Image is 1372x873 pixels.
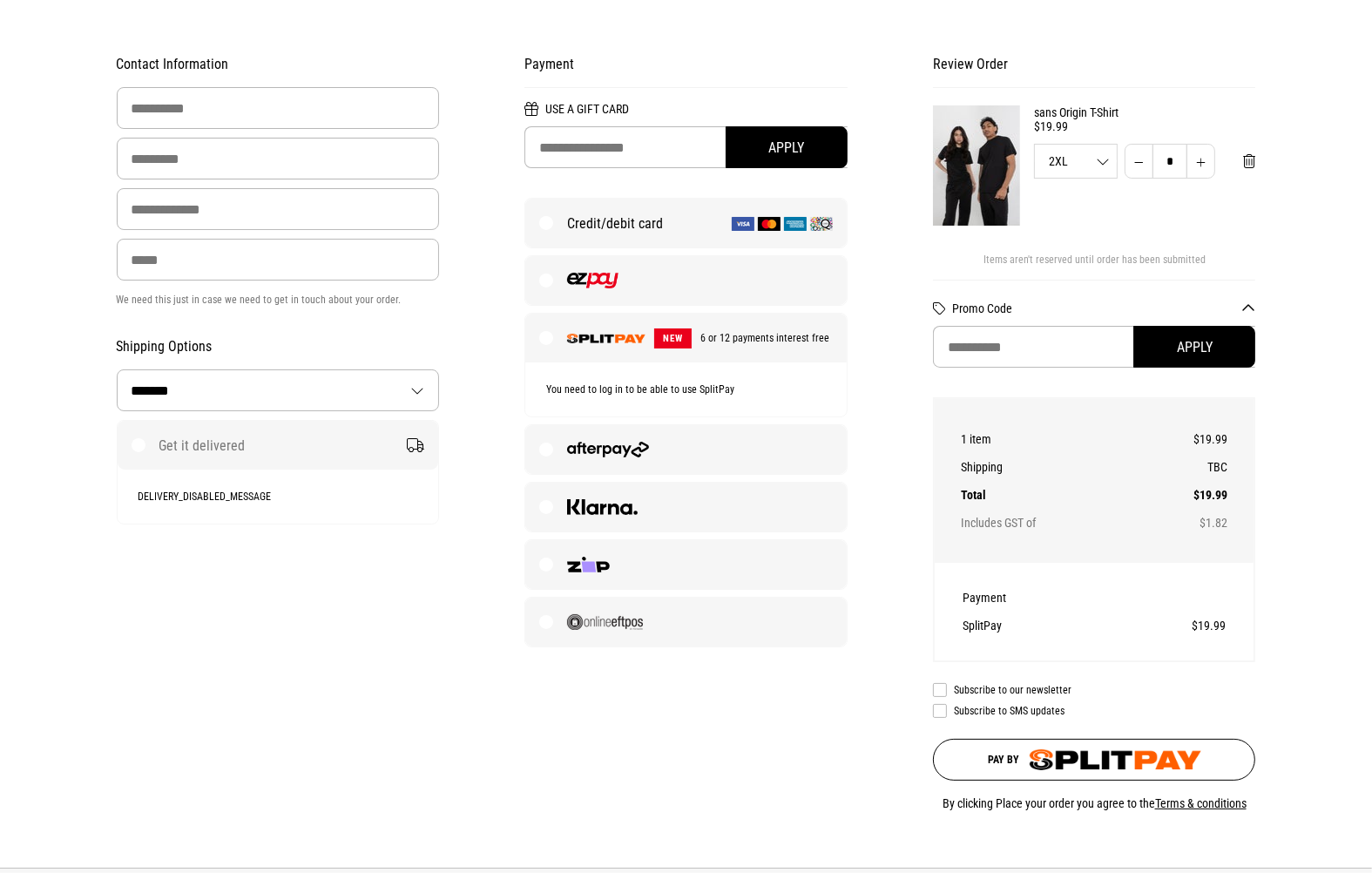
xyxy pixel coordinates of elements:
td: $19.99 [1145,425,1228,453]
img: Afterpay [567,442,648,457]
img: Visa [732,217,754,231]
th: Shipping [961,453,1145,481]
div: Items aren't reserved until order has been submitted [933,254,1255,280]
input: First Name [117,87,439,129]
h2: Use a Gift Card [524,102,847,126]
img: Klarna [567,499,638,515]
h2: Payment [524,56,847,88]
select: Country [118,370,438,410]
input: Promo Code [933,326,1255,368]
h2: Shipping Options [117,338,439,355]
button: Pay by [933,739,1255,781]
img: Online EFTPOS [567,614,643,630]
a: Terms & conditions [1155,796,1247,810]
th: 1 item [961,425,1145,453]
img: sans Origin T-Shirt [933,105,1020,226]
h2: Contact Information [117,56,439,73]
td: $19.99 [1111,612,1226,640]
input: Email Address [117,188,439,230]
td: $19.99 [1145,481,1228,509]
img: Q Card [810,217,833,231]
button: Apply [1133,326,1255,368]
div: DELIVERY_DISABLED_MESSAGE [118,470,438,524]
img: EZPAY [567,273,618,288]
p: By clicking Place your order you agree to the [933,793,1255,814]
a: sans Origin T-Shirt [1034,105,1255,119]
button: Open LiveChat chat widget [14,7,66,59]
img: Zip [567,557,610,572]
img: American Express [784,217,807,231]
label: Get it delivered [118,421,438,470]
button: Remove from cart [1229,144,1269,179]
td: TBC [1145,453,1228,481]
th: Total [961,481,1145,509]
img: SPLITPAY [567,334,645,343]
input: Phone [117,239,439,281]
label: Subscribe to SMS updates [933,704,1255,718]
th: SplitPay [963,612,1111,640]
span: 2XL [1035,155,1117,167]
input: Quantity [1152,144,1187,179]
button: Increase quantity [1186,144,1215,179]
label: Credit/debit card [525,199,846,247]
th: Includes GST of [961,509,1145,537]
label: Subscribe to our newsletter [933,683,1255,697]
button: Promo Code [952,301,1255,315]
img: Mastercard [758,217,781,231]
button: Decrease quantity [1125,144,1153,179]
img: PAY WITH SPLITPAY [1030,749,1201,770]
span: 6 or 12 payments interest free [692,332,829,344]
div: $19.99 [1034,119,1255,133]
p: We need this just in case we need to get in touch about your order. [117,289,439,310]
span: NEW [654,328,692,349]
input: Last Name [117,138,439,179]
td: $1.82 [1145,509,1228,537]
button: Apply [726,126,848,168]
h2: Review Order [933,56,1255,88]
th: Payment [963,584,1111,612]
div: You need to log in to be able to use SplitPay [525,362,846,416]
span: Pay by [988,754,1019,766]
